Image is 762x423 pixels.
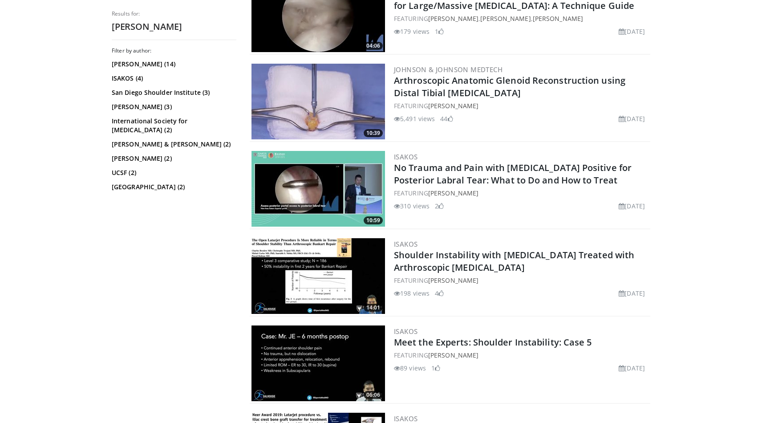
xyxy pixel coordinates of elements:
[112,183,234,191] a: [GEOGRAPHIC_DATA] (2)
[251,151,385,227] img: a6b46373-df7e-4274-92fb-b3bd29e4b914.300x170_q85_crop-smart_upscale.jpg
[112,10,236,17] p: Results for:
[251,325,385,401] a: 06:06
[394,162,632,186] a: No Trauma and Pain with [MEDICAL_DATA] Positive for Posterior Labral Tear: What to Do and How to ...
[112,154,234,163] a: [PERSON_NAME] (2)
[394,327,417,336] a: ISAKOS
[112,102,234,111] a: [PERSON_NAME] (3)
[619,289,645,298] li: [DATE]
[394,336,592,348] a: Meet the Experts: Shoulder Instability: Case 5
[394,101,649,110] div: FEATURING
[394,114,435,123] li: 5,491 views
[112,140,234,149] a: [PERSON_NAME] & [PERSON_NAME] (2)
[435,27,444,36] li: 1
[394,289,430,298] li: 198 views
[428,276,478,285] a: [PERSON_NAME]
[435,289,444,298] li: 4
[112,117,234,134] a: International Society for [MEDICAL_DATA] (2)
[431,363,440,373] li: 1
[251,64,385,139] a: 10:39
[394,201,430,211] li: 310 views
[394,363,426,373] li: 89 views
[428,14,478,23] a: [PERSON_NAME]
[428,351,478,359] a: [PERSON_NAME]
[112,47,236,54] h3: Filter by author:
[428,189,478,197] a: [PERSON_NAME]
[251,64,385,139] img: 4263fba9-eba6-4c4b-b5b8-3de2f26e027c.300x170_q85_crop-smart_upscale.jpg
[394,414,417,423] a: ISAKOS
[394,350,649,360] div: FEATURING
[533,14,583,23] a: [PERSON_NAME]
[364,129,383,137] span: 10:39
[435,201,444,211] li: 2
[394,249,634,273] a: Shoulder Instability with [MEDICAL_DATA] Treated with Arthroscopic [MEDICAL_DATA]
[364,391,383,399] span: 06:06
[394,14,649,23] div: FEATURING , ,
[394,188,649,198] div: FEATURING
[112,21,236,33] h2: [PERSON_NAME]
[394,240,417,248] a: ISAKOS
[112,88,234,97] a: San Diego Shoulder Institute (3)
[251,238,385,314] img: 68a04d2e-cbe8-4f2c-a1fa-4570b81b4a26.300x170_q85_crop-smart_upscale.jpg
[428,102,478,110] a: [PERSON_NAME]
[440,114,453,123] li: 44
[364,304,383,312] span: 14:01
[112,168,234,177] a: UCSF (2)
[112,74,234,83] a: ISAKOS (4)
[394,27,430,36] li: 179 views
[394,276,649,285] div: FEATURING
[251,238,385,314] a: 14:01
[394,65,503,74] a: Johnson & Johnson MedTech
[394,74,625,99] a: Arthroscopic Anatomic Glenoid Reconstruction using Distal Tibial [MEDICAL_DATA]
[364,216,383,224] span: 10:59
[251,151,385,227] a: 10:59
[619,27,645,36] li: [DATE]
[619,114,645,123] li: [DATE]
[112,60,234,69] a: [PERSON_NAME] (14)
[619,201,645,211] li: [DATE]
[394,152,417,161] a: ISAKOS
[619,363,645,373] li: [DATE]
[364,42,383,50] span: 04:06
[480,14,531,23] a: [PERSON_NAME]
[251,325,385,401] img: 129f1316-fec7-4c85-9ccc-24408505d936.300x170_q85_crop-smart_upscale.jpg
